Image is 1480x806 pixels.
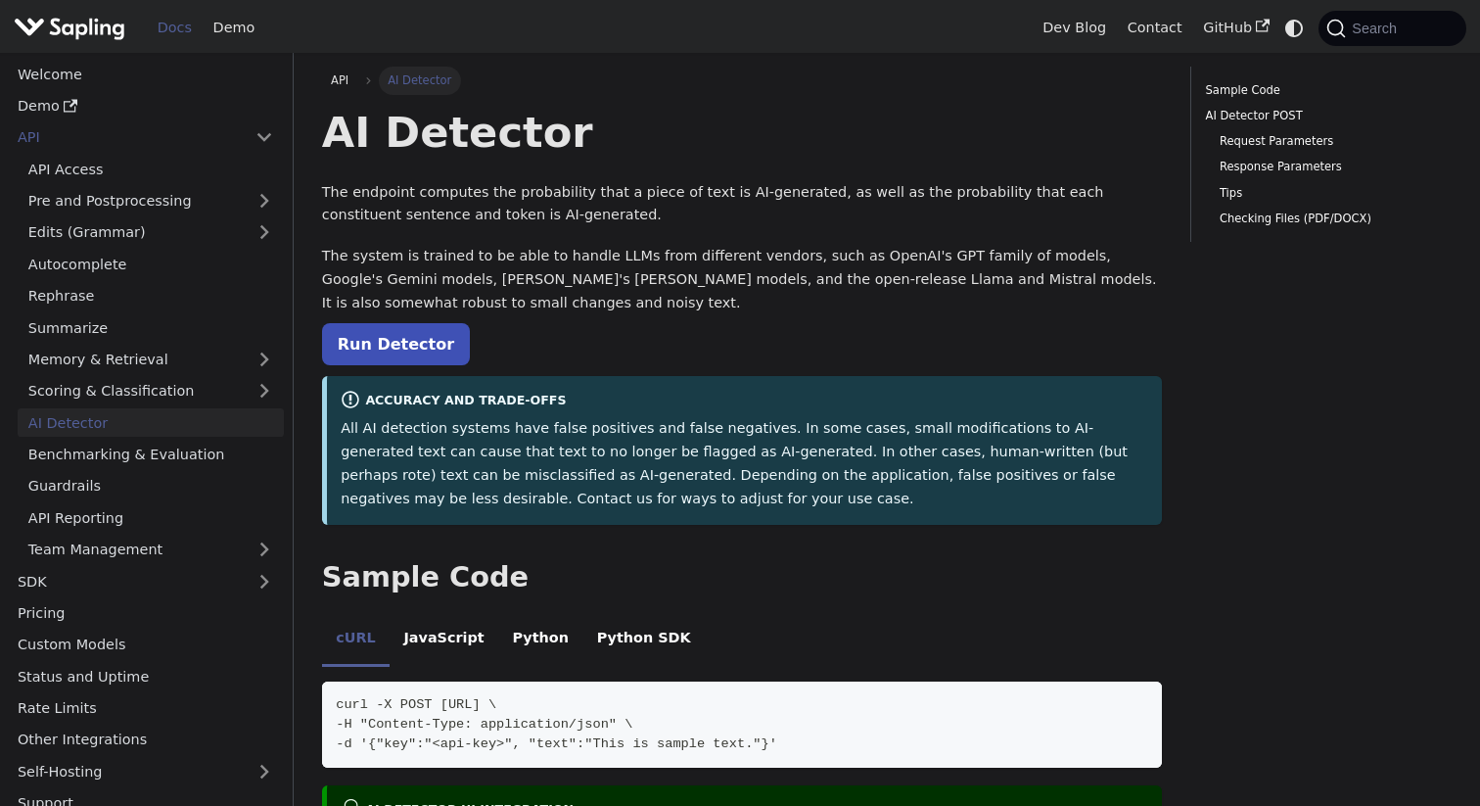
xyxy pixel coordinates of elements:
a: Benchmarking & Evaluation [18,441,284,469]
a: Rate Limits [7,694,284,723]
a: Self-Hosting [7,757,284,785]
a: Checking Files (PDF/DOCX) [1220,210,1438,228]
button: Expand sidebar category 'SDK' [245,567,284,595]
a: API Access [18,155,284,183]
a: Demo [203,13,265,43]
a: Custom Models [7,631,284,659]
span: -H "Content-Type: application/json" \ [336,717,632,732]
span: API [331,73,348,87]
a: API [7,123,245,152]
a: API Reporting [18,503,284,532]
a: API [322,67,358,94]
img: Sapling.ai [14,14,125,42]
a: Contact [1117,13,1193,43]
a: Guardrails [18,472,284,500]
a: Sample Code [1206,81,1445,100]
div: Accuracy and Trade-offs [341,390,1148,413]
h1: AI Detector [322,106,1163,159]
a: Pre and Postprocessing [18,187,284,215]
p: All AI detection systems have false positives and false negatives. In some cases, small modificat... [341,417,1148,510]
a: AI Detector [18,408,284,437]
a: Sapling.aiSapling.ai [14,14,132,42]
a: Welcome [7,60,284,88]
a: Memory & Retrieval [18,346,284,374]
a: Run Detector [322,323,470,365]
li: cURL [322,613,390,668]
a: Scoring & Classification [18,377,284,405]
a: Rephrase [18,282,284,310]
a: Docs [147,13,203,43]
h2: Sample Code [322,560,1163,595]
button: Switch between dark and light mode (currently system mode) [1280,14,1309,42]
a: Pricing [7,599,284,628]
a: Summarize [18,313,284,342]
span: Search [1346,21,1409,36]
a: Edits (Grammar) [18,218,284,247]
a: Dev Blog [1032,13,1116,43]
a: Tips [1220,184,1438,203]
button: Search (Command+K) [1318,11,1465,46]
a: Other Integrations [7,726,284,754]
span: AI Detector [379,67,461,94]
li: Python SDK [582,613,705,668]
a: Response Parameters [1220,158,1438,176]
a: SDK [7,567,245,595]
button: Collapse sidebar category 'API' [245,123,284,152]
a: AI Detector POST [1206,107,1445,125]
span: -d '{"key":"<api-key>", "text":"This is sample text."}' [336,736,777,751]
a: Demo [7,92,284,120]
p: The endpoint computes the probability that a piece of text is AI-generated, as well as the probab... [322,181,1163,228]
a: Status and Uptime [7,662,284,690]
li: JavaScript [390,613,498,668]
a: Autocomplete [18,250,284,278]
span: curl -X POST [URL] \ [336,697,496,712]
a: Request Parameters [1220,132,1438,151]
a: Team Management [18,536,284,564]
p: The system is trained to be able to handle LLMs from different vendors, such as OpenAI's GPT fami... [322,245,1163,314]
a: GitHub [1192,13,1279,43]
li: Python [498,613,582,668]
nav: Breadcrumbs [322,67,1163,94]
